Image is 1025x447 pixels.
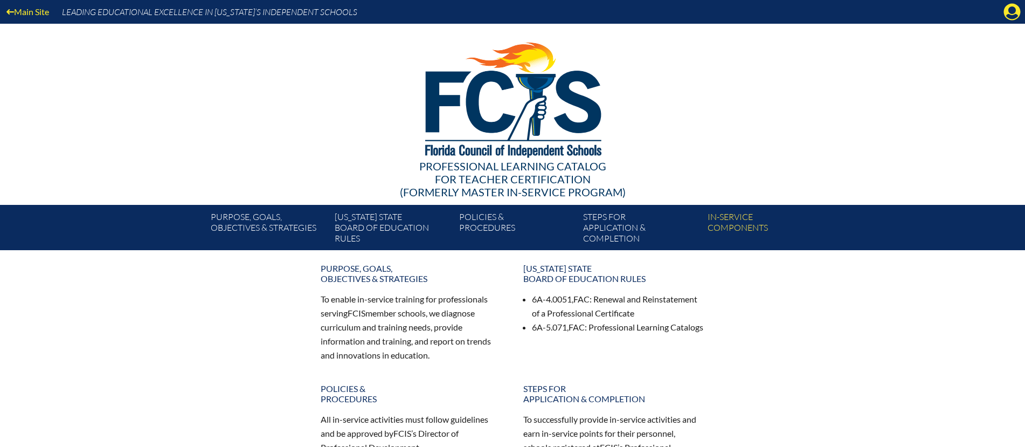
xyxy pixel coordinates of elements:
[2,4,53,19] a: Main Site
[393,428,411,438] span: FCIS
[202,160,823,198] div: Professional Learning Catalog (formerly Master In-service Program)
[517,259,711,288] a: [US_STATE] StateBoard of Education rules
[348,308,365,318] span: FCIS
[206,209,330,250] a: Purpose, goals,objectives & strategies
[435,173,591,185] span: for Teacher Certification
[532,320,704,334] li: 6A-5.071, : Professional Learning Catalogs
[579,209,703,250] a: Steps forapplication & completion
[1003,3,1021,20] svg: Manage account
[532,292,704,320] li: 6A-4.0051, : Renewal and Reinstatement of a Professional Certificate
[703,209,827,250] a: In-servicecomponents
[314,259,508,288] a: Purpose, goals,objectives & strategies
[569,322,585,332] span: FAC
[321,292,502,362] p: To enable in-service training for professionals serving member schools, we diagnose curriculum an...
[314,379,508,408] a: Policies &Procedures
[573,294,590,304] span: FAC
[401,24,624,171] img: FCISlogo221.eps
[455,209,579,250] a: Policies &Procedures
[517,379,711,408] a: Steps forapplication & completion
[330,209,454,250] a: [US_STATE] StateBoard of Education rules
